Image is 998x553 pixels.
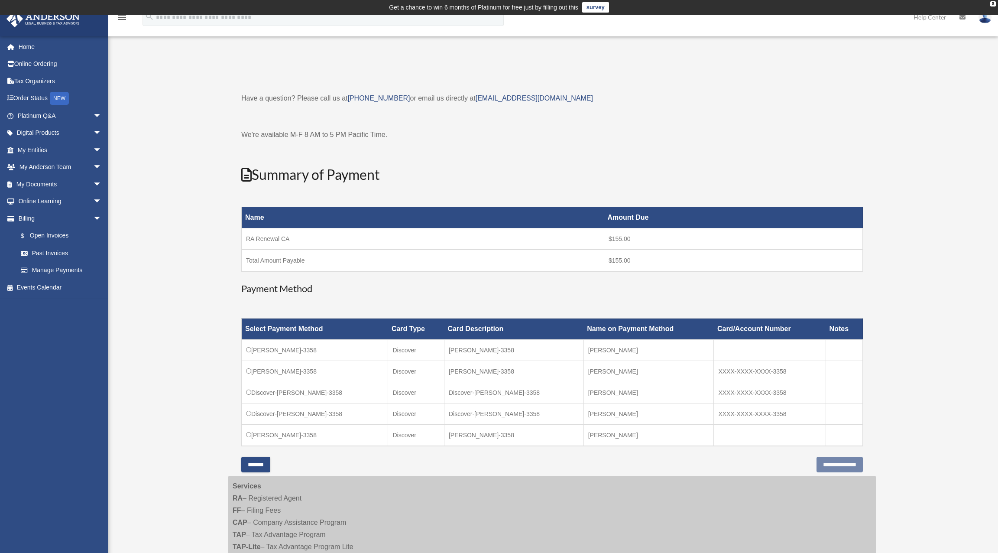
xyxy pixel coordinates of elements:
[242,425,388,446] td: [PERSON_NAME]-3358
[241,129,863,141] p: We're available M-F 8 AM to 5 PM Pacific Time.
[979,11,992,23] img: User Pic
[93,176,110,193] span: arrow_drop_down
[93,107,110,125] span: arrow_drop_down
[444,382,583,403] td: Discover-[PERSON_NAME]-3358
[714,382,826,403] td: XXXX-XXXX-XXXX-3358
[233,543,261,550] strong: TAP-Lite
[233,531,246,538] strong: TAP
[6,107,115,124] a: Platinum Q&Aarrow_drop_down
[388,403,444,425] td: Discover
[604,207,862,228] th: Amount Due
[242,319,388,340] th: Select Payment Method
[233,482,261,490] strong: Services
[583,382,714,403] td: [PERSON_NAME]
[714,403,826,425] td: XXXX-XXXX-XXXX-3358
[826,319,863,340] th: Notes
[6,176,115,193] a: My Documentsarrow_drop_down
[444,425,583,446] td: [PERSON_NAME]-3358
[444,319,583,340] th: Card Description
[242,361,388,382] td: [PERSON_NAME]-3358
[389,2,578,13] div: Get a chance to win 6 months of Platinum for free just by filling out this
[242,250,604,271] td: Total Amount Payable
[444,403,583,425] td: Discover-[PERSON_NAME]-3358
[241,92,863,104] p: Have a question? Please call us at or email us directly at
[26,231,30,241] span: $
[444,361,583,382] td: [PERSON_NAME]-3358
[444,340,583,361] td: [PERSON_NAME]-3358
[93,124,110,142] span: arrow_drop_down
[6,90,115,107] a: Order StatusNEW
[6,55,115,73] a: Online Ordering
[604,228,862,250] td: $155.00
[6,279,115,296] a: Events Calendar
[242,403,388,425] td: Discover-[PERSON_NAME]-3358
[476,94,593,102] a: [EMAIL_ADDRESS][DOMAIN_NAME]
[93,141,110,159] span: arrow_drop_down
[388,425,444,446] td: Discover
[583,340,714,361] td: [PERSON_NAME]
[582,2,609,13] a: survey
[145,12,154,21] i: search
[388,340,444,361] td: Discover
[50,92,69,105] div: NEW
[241,165,863,185] h2: Summary of Payment
[233,507,241,514] strong: FF
[117,12,127,23] i: menu
[12,227,106,245] a: $Open Invoices
[241,282,863,296] h3: Payment Method
[233,519,247,526] strong: CAP
[6,193,115,210] a: Online Learningarrow_drop_down
[6,210,110,227] a: Billingarrow_drop_down
[242,340,388,361] td: [PERSON_NAME]-3358
[6,72,115,90] a: Tax Organizers
[242,382,388,403] td: Discover-[PERSON_NAME]-3358
[6,38,115,55] a: Home
[583,361,714,382] td: [PERSON_NAME]
[6,141,115,159] a: My Entitiesarrow_drop_down
[714,361,826,382] td: XXXX-XXXX-XXXX-3358
[117,15,127,23] a: menu
[583,425,714,446] td: [PERSON_NAME]
[242,228,604,250] td: RA Renewal CA
[604,250,862,271] td: $155.00
[4,10,82,27] img: Anderson Advisors Platinum Portal
[583,319,714,340] th: Name on Payment Method
[233,494,243,502] strong: RA
[6,159,115,176] a: My Anderson Teamarrow_drop_down
[12,244,110,262] a: Past Invoices
[388,361,444,382] td: Discover
[714,319,826,340] th: Card/Account Number
[242,207,604,228] th: Name
[93,193,110,211] span: arrow_drop_down
[6,124,115,142] a: Digital Productsarrow_drop_down
[583,403,714,425] td: [PERSON_NAME]
[388,319,444,340] th: Card Type
[388,382,444,403] td: Discover
[990,1,996,7] div: close
[93,210,110,228] span: arrow_drop_down
[347,94,410,102] a: [PHONE_NUMBER]
[12,262,110,279] a: Manage Payments
[93,159,110,176] span: arrow_drop_down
